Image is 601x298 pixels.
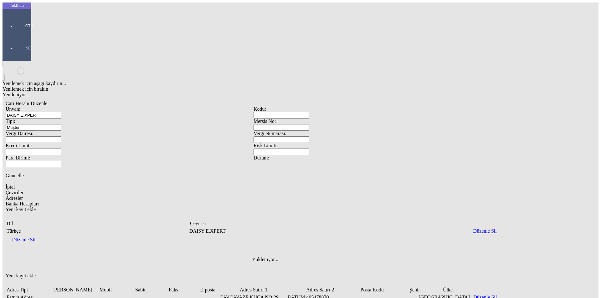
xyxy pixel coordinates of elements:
td: DAISY E.XPERT [189,228,470,234]
td: Sütun Posta Kodu [360,287,408,293]
div: Mobil [100,287,134,293]
td: Sütun Adres Tipi [6,287,52,293]
div: Sabit [135,287,167,293]
td: Sütun İlgili Kişi [52,287,99,293]
div: E-posta [200,287,238,293]
span: Kodu: [254,106,266,112]
div: Yeni kayıt ekle [6,273,501,279]
div: Faks [169,287,199,293]
div: Yükleniyor... [252,257,315,262]
td: Sütun Faks [168,287,199,293]
span: Tipi: [6,119,15,124]
div: Ülke [443,287,474,293]
span: Banka Hesapları [6,201,39,206]
div: Dil [7,221,189,226]
a: Sil [491,228,497,234]
span: İptal [6,184,15,189]
span: Vergi Dairesi: [6,131,33,136]
span: Durum: [254,155,269,160]
span: Güncelle [6,173,24,178]
span: Risk Limiti: [254,143,278,148]
span: Mersis No: [254,119,276,124]
span: Adresler [6,195,23,201]
div: Veri Tablosu [6,207,501,273]
td: Sütun Dil [6,220,189,227]
td: Sütun Mobil [99,287,134,293]
dx-button: Güncelle [6,173,501,179]
span: Para Birimi: [6,155,30,160]
span: Vergi Numarası: [254,131,286,136]
td: Sütun Adres Satırı 1 [239,287,306,293]
span: Çeviriler [6,190,23,195]
td: Sütun Ülke [443,287,474,293]
div: Adres Tipi [7,287,51,293]
div: [PERSON_NAME] [53,287,98,293]
td: Sütun Sabit [135,287,168,293]
div: Şehir [409,287,442,293]
div: Yenileniyor... [3,92,505,98]
div: Yeni kayıt ekle [6,207,501,212]
dx-button: İptal [6,184,501,190]
td: Sütun E-posta [200,287,239,293]
span: GTM [20,23,39,28]
a: Sil [30,237,36,242]
div: Adres Satırı 1 [240,287,305,293]
a: Düzenle [12,237,28,242]
div: Adres Satırı 2 [306,287,359,293]
div: Yenilemek için bırakın [3,86,505,92]
div: Çevirisi [190,221,472,226]
div: TekData [3,3,31,8]
div: Posta Kodu [360,287,408,293]
td: Sütun Çevirisi [190,220,472,227]
td: Sütun Şehir [409,287,442,293]
span: SET [20,46,39,51]
td: Türkçe [6,228,188,234]
span: Yeni kayıt ekle [6,207,36,212]
span: Yeni kayıt ekle [6,273,36,278]
a: Düzenle [473,228,490,234]
span: Ünvan: [6,106,20,112]
div: Yenilemek için aşağı kaydırın... [3,81,505,86]
span: Cari Hesabı Düzenle [6,101,47,106]
td: Sütun Adres Satırı 2 [306,287,359,293]
span: Kredi Limiti: [6,143,32,148]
